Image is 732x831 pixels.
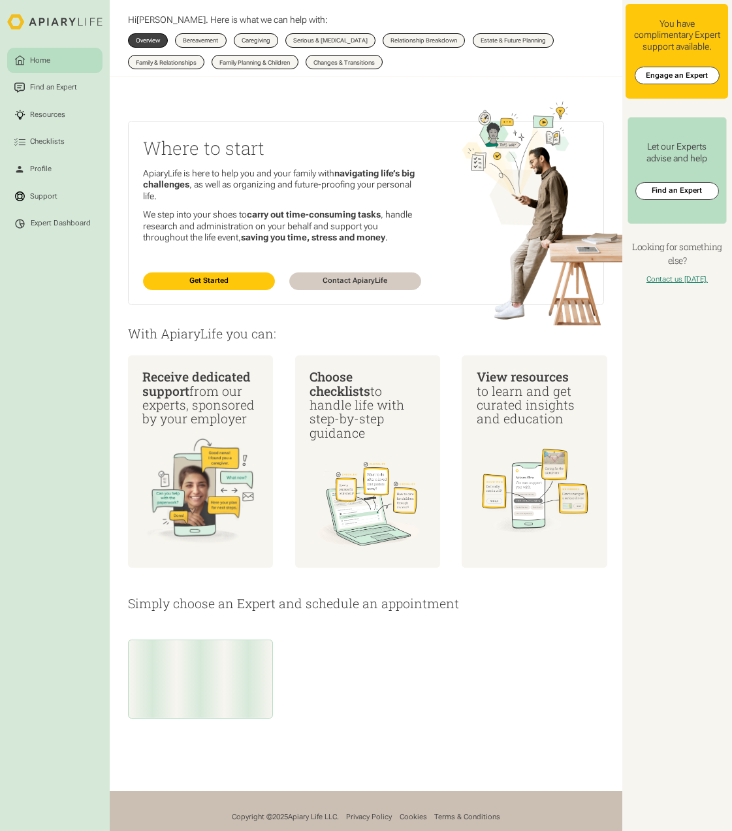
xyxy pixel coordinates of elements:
a: Family & Relationships [128,55,204,69]
div: Changes & Transitions [313,59,375,65]
div: Copyright © Apiary Life LLC. [232,813,339,822]
div: Estate & Future Planning [481,37,546,43]
h2: Where to start [143,136,421,161]
a: Engage an Expert [635,67,720,84]
a: Checklists [7,129,103,155]
a: Family Planning & Children [212,55,298,69]
div: Profile [28,164,54,175]
div: Checklists [28,137,67,148]
a: Changes & Transitions [306,55,383,69]
div: to learn and get curated insights and education [477,370,593,426]
a: Caregiving [234,33,278,48]
a: Contact ApiaryLife [289,272,421,290]
a: Terms & Conditions [434,813,500,822]
p: ApiaryLife is here to help you and your family with , as well as organizing and future-proofing y... [143,168,421,202]
p: We step into your shoes to , handle research and administration on your behalf and support you th... [143,209,421,243]
a: Bereavement [175,33,226,48]
a: Expert Dashboard [7,211,103,236]
div: Bereavement [183,37,218,43]
div: Resources [28,109,67,120]
p: Simply choose an Expert and schedule an appointment [128,596,604,610]
a: Resources [7,102,103,127]
a: Receive dedicated supportfrom our experts, sponsored by your employer [128,355,273,568]
a: Contact us [DATE]. [646,275,708,284]
a: Choose checkliststo handle life with step-by-step guidance [295,355,440,568]
div: Let our Experts advise and help [635,141,718,164]
a: Overview [128,33,168,48]
span: [PERSON_NAME] [136,14,206,25]
a: View resources to learn and get curated insights and education [462,355,607,568]
a: Find an Expert [635,182,718,200]
div: Caregiving [242,37,270,43]
div: Serious & [MEDICAL_DATA] [293,37,368,43]
div: Find an Expert [28,82,79,93]
div: Family & Relationships [136,59,197,65]
p: Hi . Here is what we can help with: [128,14,328,25]
h4: Looking for something else? [626,240,728,268]
a: Estate & Future Planning [473,33,554,48]
strong: navigating life’s big challenges [143,168,415,189]
a: Find an Expert [7,75,103,101]
div: Home [28,55,52,66]
p: With ApiaryLife you can: [128,327,604,340]
strong: carry out time-consuming tasks [247,209,381,220]
div: to handle life with step-by-step guidance [310,370,426,440]
div: Family Planning & Children [219,59,290,65]
a: Serious & [MEDICAL_DATA] [285,33,375,48]
span: View resources [477,368,569,385]
a: Support [7,184,103,209]
span: 2025 [272,813,288,821]
span: Choose checklists [310,368,370,399]
a: Home [7,48,103,73]
a: Privacy Policy [346,813,392,822]
a: Cookies [400,813,427,822]
div: Relationship Breakdown [390,37,457,43]
div: from our experts, sponsored by your employer [142,370,259,426]
div: You have complimentary Expert support available. [633,18,722,52]
a: Relationship Breakdown [383,33,465,48]
div: Expert Dashboard [31,219,91,228]
span: Receive dedicated support [142,368,251,399]
a: Profile [7,157,103,182]
strong: saving you time, stress and money [241,232,385,242]
a: Get expert SupportName [128,640,273,719]
a: Get Started [143,272,275,290]
div: Support [28,191,59,202]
